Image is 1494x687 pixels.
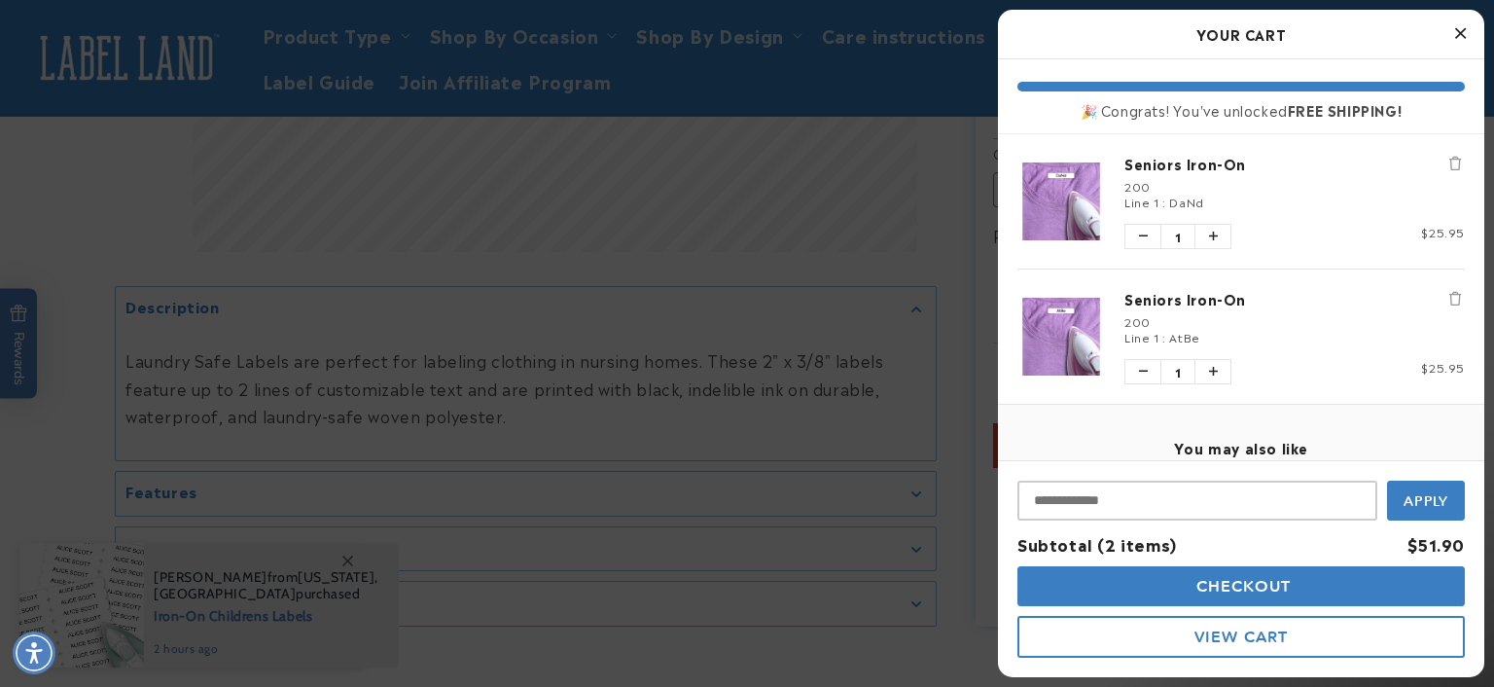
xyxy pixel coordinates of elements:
span: Line 1 [1124,328,1159,345]
span: : [1162,328,1166,345]
span: 1 [1160,225,1195,248]
span: DaNd [1169,193,1203,210]
span: $25.95 [1421,358,1465,376]
span: : [1162,193,1166,210]
button: Increase quantity of Seniors Iron-On [1195,225,1230,248]
button: Are these labels soft on the skin? [63,54,275,91]
li: product [1017,269,1465,404]
div: Accessibility Menu [13,632,55,674]
button: cart [1017,566,1465,606]
div: 200 [1124,178,1465,194]
a: Seniors Iron-On [1124,154,1465,173]
span: View Cart [1194,628,1288,646]
button: Decrease quantity of Seniors Iron-On [1125,225,1160,248]
img: Nursing Home Iron-On - Label Land [1017,163,1105,239]
button: Remove Seniors Iron-On [1445,154,1465,173]
span: Line 1 [1124,193,1159,210]
button: Apply [1387,481,1465,521]
div: 🎉 Congrats! You've unlocked [1017,101,1465,119]
span: 1 [1160,360,1195,383]
li: product [1017,134,1465,269]
div: 200 [1124,313,1465,329]
input: Input Discount [1017,481,1377,521]
h2: Your Cart [1017,19,1465,49]
button: cart [1017,616,1465,658]
button: Increase quantity of Seniors Iron-On [1195,360,1230,383]
img: Nursing Home Iron-On - Label Land [1017,298,1105,375]
span: AtBe [1169,328,1199,345]
span: Subtotal (2 items) [1017,532,1177,556]
b: FREE SHIPPING! [1288,99,1402,120]
button: What is the size of these labels? [68,109,275,146]
a: Seniors Iron-On [1124,289,1465,308]
button: Decrease quantity of Seniors Iron-On [1125,360,1160,383]
h4: You may also like [1017,439,1465,456]
button: Remove Seniors Iron-On [1445,289,1465,308]
span: Checkout [1192,577,1292,596]
span: $25.95 [1421,223,1465,240]
div: $51.90 [1407,530,1465,559]
span: Apply [1404,492,1449,510]
button: Close Cart [1445,19,1475,49]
